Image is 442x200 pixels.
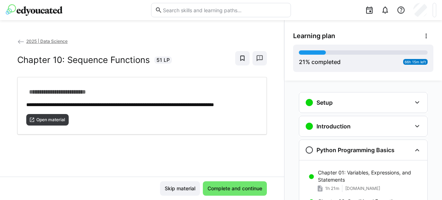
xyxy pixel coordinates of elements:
span: Complete and continue [206,185,263,192]
h3: Python Programming Basics [316,146,395,154]
span: 51 LP [156,56,170,64]
span: 2025 | Data Science [26,38,68,44]
span: Skip material [164,185,196,192]
a: 2025 | Data Science [17,38,68,44]
span: [DOMAIN_NAME] [345,186,380,191]
div: % completed [299,58,341,66]
p: Chapter 01: Variables, Expressions, and Statements [318,169,422,183]
span: Learning plan [293,32,335,40]
span: Open material [36,117,66,123]
input: Search skills and learning paths… [162,7,287,13]
button: Open material [26,114,69,126]
h3: Setup [316,99,333,106]
span: 66h 15m left [405,60,426,64]
span: 21 [299,58,305,65]
span: 1h 21m [325,186,339,191]
button: Skip material [160,181,200,196]
h3: Introduction [316,123,351,130]
h2: Chapter 10: Sequence Functions [17,55,150,65]
button: Complete and continue [203,181,267,196]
